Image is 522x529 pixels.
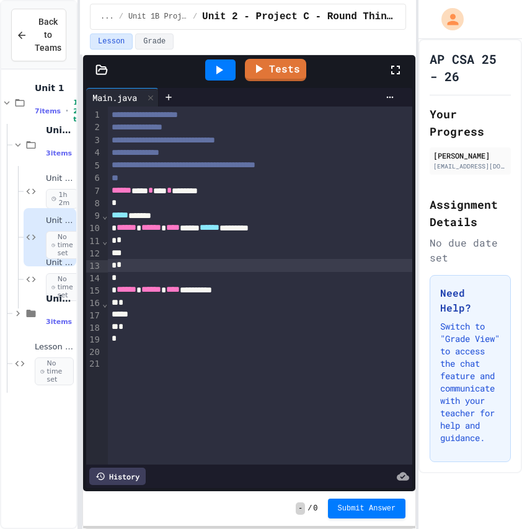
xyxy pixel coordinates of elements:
span: Unit 2 - Project A - My Shape [46,173,74,184]
div: Main.java [86,88,159,107]
div: 10 [86,222,102,235]
div: Main.java [86,91,143,104]
div: 7 [86,185,102,198]
div: [EMAIL_ADDRESS][DOMAIN_NAME] [433,162,507,171]
span: / [119,12,123,22]
div: 6 [86,172,102,185]
div: History [89,468,146,485]
span: Unit 2 - Project C - Round Things [46,216,74,226]
span: 7 items [35,107,61,115]
div: 9 [86,210,102,222]
button: Grade [135,33,174,50]
span: • [66,106,68,116]
div: 16 [86,297,102,310]
span: Unit 2 - Project B - String Program [46,258,74,268]
button: Submit Answer [328,499,406,518]
div: 17 [86,310,102,322]
span: / [193,12,197,22]
h2: Your Progress [430,105,511,140]
div: 20 [86,346,102,359]
div: 18 [86,322,102,334]
span: Back to Teams [35,15,61,55]
span: Fold line [102,299,108,308]
a: Tests [245,59,306,81]
span: Lesson 1.1 - AP CSA Rocks [35,342,74,352]
div: 4 [86,147,102,159]
div: My Account [428,5,467,33]
div: 8 [86,198,102,210]
h2: Assignment Details [430,196,511,230]
span: Unit 1B Projects [46,125,74,136]
span: 0 [313,504,317,514]
span: / [307,504,312,514]
div: 5 [86,160,102,172]
span: Unit 1 Projects [46,293,74,304]
span: 1h 2m [46,189,78,209]
div: [PERSON_NAME] [433,150,507,161]
span: No time set [46,231,82,260]
span: No time set [35,357,74,386]
span: Unit 1B Projects [128,12,188,22]
span: - [296,502,305,515]
span: 3 items [46,149,72,157]
div: 19 [86,334,102,346]
div: 12 [86,248,102,260]
span: ... [100,12,114,22]
span: Fold line [102,211,108,221]
span: Unit 1 [35,82,74,94]
span: Unit 2 - Project C - Round Things [202,9,396,24]
span: 1h 2m total [73,98,91,123]
span: No time set [46,273,82,302]
div: No due date set [430,235,511,265]
div: 11 [86,235,102,248]
div: 14 [86,273,102,285]
span: 3 items [46,318,72,326]
button: Lesson [90,33,133,50]
div: 13 [86,260,102,273]
div: 1 [86,109,102,121]
button: Back to Teams [11,9,66,61]
h1: AP CSA 25 - 26 [430,50,511,85]
p: Switch to "Grade View" to access the chat feature and communicate with your teacher for help and ... [440,320,500,444]
div: 3 [86,134,102,147]
span: Fold line [102,236,108,246]
h3: Need Help? [440,286,500,315]
div: 21 [86,358,102,370]
div: 2 [86,121,102,134]
div: 15 [86,285,102,297]
span: Submit Answer [338,504,396,514]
